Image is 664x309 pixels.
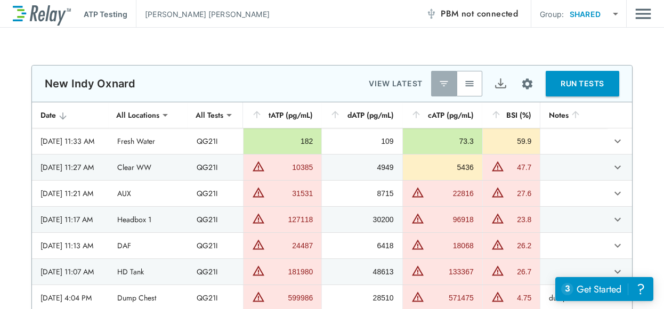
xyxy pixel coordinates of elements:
button: expand row [609,184,627,202]
div: 10385 [268,162,313,173]
div: [DATE] 11:21 AM [41,188,100,199]
button: expand row [609,158,627,176]
button: RUN TESTS [546,71,619,96]
div: 18068 [427,240,474,251]
div: dATP (pg/mL) [330,109,393,121]
div: All Locations [109,104,167,126]
img: Offline Icon [426,9,436,19]
div: 47.7 [507,162,532,173]
img: Drawer Icon [635,4,651,24]
button: expand row [609,210,627,229]
img: Warning [491,186,504,199]
div: 109 [330,136,393,147]
img: Warning [491,160,504,173]
button: expand row [609,237,627,255]
div: [DATE] 11:17 AM [41,214,100,225]
div: 181980 [268,266,313,277]
div: 133367 [427,266,474,277]
div: BSI (%) [491,109,532,121]
td: AUX [109,181,188,206]
div: 4949 [330,162,393,173]
p: VIEW LATEST [369,77,423,90]
div: [DATE] 11:07 AM [41,266,100,277]
button: Main menu [635,4,651,24]
div: tATP (pg/mL) [252,109,313,121]
p: [PERSON_NAME] [PERSON_NAME] [145,9,270,20]
img: Export Icon [494,77,507,91]
button: Site setup [513,70,541,98]
div: 31531 [268,188,313,199]
div: 127118 [268,214,313,225]
div: [DATE] 11:13 AM [41,240,100,251]
p: Group: [540,9,564,20]
td: Clear WW [109,154,188,180]
div: [DATE] 11:27 AM [41,162,100,173]
img: Warning [411,264,424,277]
td: QG21I [188,259,243,284]
img: Warning [411,290,424,303]
img: Warning [491,264,504,277]
div: 59.9 [491,136,532,147]
img: Warning [411,212,424,225]
div: 30200 [330,214,393,225]
div: All Tests [188,104,231,126]
div: 96918 [427,214,474,225]
td: QG21I [188,233,243,258]
td: QG21I [188,181,243,206]
img: Warning [252,186,265,199]
div: 28510 [330,292,393,303]
div: 22816 [427,188,474,199]
div: 599986 [268,292,313,303]
img: Settings Icon [521,77,534,91]
span: PBM [441,6,518,21]
img: Warning [411,238,424,251]
div: 27.6 [507,188,532,199]
td: DAF [109,233,188,258]
div: 23.8 [507,214,532,225]
iframe: Resource center [555,277,653,301]
span: not connected [461,7,518,20]
p: New Indy Oxnard [45,77,135,90]
div: 6418 [330,240,393,251]
img: Warning [252,238,265,251]
button: expand row [609,132,627,150]
div: 26.2 [507,240,532,251]
img: Warning [252,160,265,173]
button: expand row [609,263,627,281]
div: 5436 [411,162,474,173]
img: Warning [252,290,265,303]
button: Export [488,71,513,96]
img: LuminUltra Relay [13,3,71,26]
img: View All [464,78,475,89]
img: Warning [491,238,504,251]
img: Warning [491,290,504,303]
div: 571475 [427,292,474,303]
td: Headbox 1 [109,207,188,232]
div: Notes [549,109,598,121]
img: Warning [252,264,265,277]
div: [DATE] 4:04 PM [41,292,100,303]
div: 48613 [330,266,393,277]
div: cATP (pg/mL) [411,109,474,121]
img: Warning [491,212,504,225]
img: Latest [439,78,449,89]
td: QG21I [188,128,243,154]
img: Warning [252,212,265,225]
div: 26.7 [507,266,532,277]
div: 182 [252,136,313,147]
th: Date [32,102,109,128]
p: ATP Testing [84,9,127,20]
img: Warning [411,186,424,199]
div: [DATE] 11:33 AM [41,136,100,147]
div: 8715 [330,188,393,199]
td: HD Tank [109,259,188,284]
td: QG21I [188,154,243,180]
button: PBM not connected [422,3,522,25]
td: Fresh Water [109,128,188,154]
div: 73.3 [411,136,474,147]
div: 24487 [268,240,313,251]
div: 4.75 [507,292,532,303]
